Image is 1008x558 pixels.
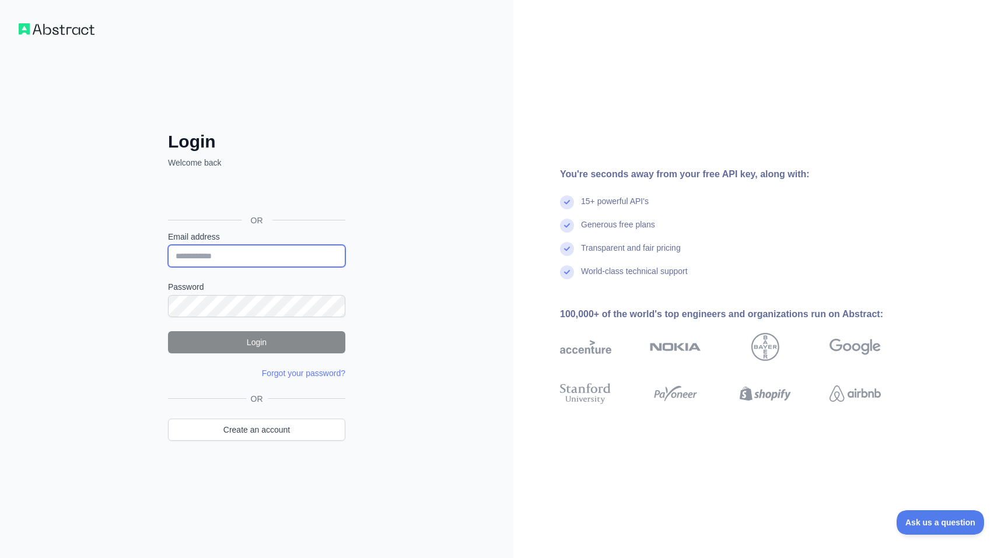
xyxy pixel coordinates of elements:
[19,23,94,35] img: Workflow
[581,195,649,219] div: 15+ powerful API's
[650,333,701,361] img: nokia
[168,281,345,293] label: Password
[168,131,345,152] h2: Login
[751,333,779,361] img: bayer
[168,231,345,243] label: Email address
[262,369,345,378] a: Forgot your password?
[829,381,881,406] img: airbnb
[162,181,349,207] iframe: Sign in with Google Button
[650,381,701,406] img: payoneer
[168,157,345,169] p: Welcome back
[168,331,345,353] button: Login
[581,242,681,265] div: Transparent and fair pricing
[246,393,268,405] span: OR
[829,333,881,361] img: google
[560,333,611,361] img: accenture
[560,242,574,256] img: check mark
[168,419,345,441] a: Create an account
[560,265,574,279] img: check mark
[581,265,688,289] div: World-class technical support
[560,219,574,233] img: check mark
[560,195,574,209] img: check mark
[897,510,985,535] iframe: Toggle Customer Support
[242,215,272,226] span: OR
[560,307,918,321] div: 100,000+ of the world's top engineers and organizations run on Abstract:
[740,381,791,406] img: shopify
[560,381,611,406] img: stanford university
[581,219,655,242] div: Generous free plans
[560,167,918,181] div: You're seconds away from your free API key, along with:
